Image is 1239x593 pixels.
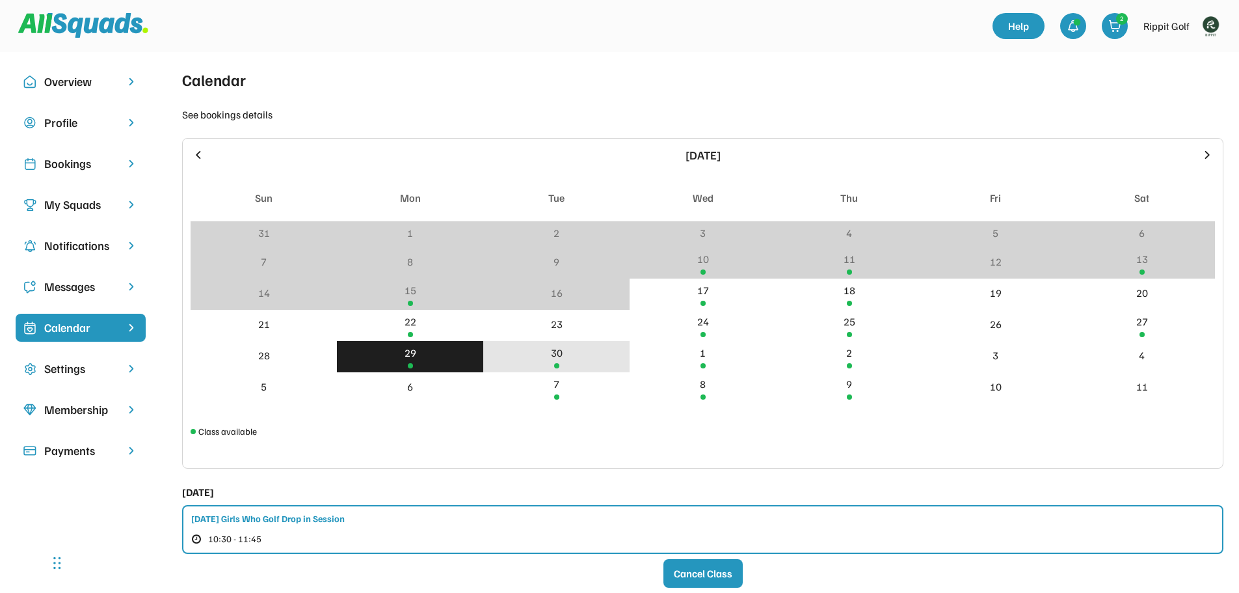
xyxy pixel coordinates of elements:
div: 25 [844,314,855,329]
img: chevron-right.svg [125,363,138,375]
img: chevron-right.svg [125,117,138,129]
div: 11 [1136,379,1148,394]
img: Icon%20%2825%29.svg [23,322,36,335]
div: Sun [255,190,273,206]
img: Icon%20copy%204.svg [23,240,36,253]
div: 31 [258,225,270,241]
div: Overview [44,73,117,90]
div: 3 [700,225,706,241]
img: chevron-right.svg [125,404,138,416]
img: user-circle.svg [23,117,36,130]
div: 9 [553,254,559,269]
div: 27 [1136,314,1148,329]
div: Wed [693,190,713,206]
img: Icon%20copy%203.svg [23,199,36,212]
div: 2 [846,345,852,361]
div: Fri [990,190,1001,206]
div: 10 [697,251,709,267]
div: 4 [846,225,852,241]
img: bell-03%20%281%29.svg [1067,20,1080,33]
img: Icon%20copy%2016.svg [23,363,36,376]
div: Class available [198,424,257,438]
div: Membership [44,401,117,419]
div: 22 [405,314,416,329]
div: 5 [261,379,267,394]
img: shopping-cart-01%20%281%29.svg [1108,20,1121,33]
div: 11 [844,251,855,267]
img: Icon%20copy%202.svg [23,158,36,171]
img: chevron-right.svg [125,199,138,211]
img: chevron-right.svg [125,158,138,170]
div: 26 [990,316,1002,332]
div: My Squads [44,196,117,214]
div: 23 [551,316,563,332]
div: 7 [261,254,267,269]
div: Tue [548,190,565,206]
div: 20 [1136,285,1148,301]
div: 8 [407,254,413,269]
div: [DATE] [213,146,1193,164]
div: 8 [700,376,706,392]
div: 6 [407,379,413,394]
div: 10 [990,379,1002,394]
div: 17 [697,283,709,298]
div: Notifications [44,237,117,255]
div: Thu [840,190,858,206]
img: Squad%20Logo.svg [18,13,148,38]
div: Mon [400,190,421,206]
img: Icon%20copy%2010.svg [23,76,36,89]
div: 7 [553,376,559,392]
img: Icon%20copy%205.svg [23,281,36,294]
div: 2 [553,225,559,241]
div: 12 [990,254,1002,269]
a: Help [993,13,1045,39]
img: chevron-right.svg [125,76,138,88]
img: chevron-right.svg [125,281,138,293]
img: chevron-right.svg [125,240,138,252]
div: 1 [407,225,413,241]
div: Calendar [44,319,117,337]
div: Calendar [182,68,246,91]
div: 1 [700,345,706,361]
div: 3 [993,348,998,363]
div: 24 [697,314,709,329]
div: 29 [405,345,416,361]
div: 4 [1139,348,1145,363]
div: 15 [405,283,416,298]
div: 19 [990,285,1002,301]
div: 30 [551,345,563,361]
div: Messages [44,278,117,296]
div: Profile [44,114,117,131]
div: Sat [1134,190,1149,206]
img: Icon%20copy%208.svg [23,404,36,417]
div: Bookings [44,155,117,172]
div: Rippit Golf [1143,18,1190,34]
div: 14 [258,285,270,301]
div: 18 [844,283,855,298]
div: 13 [1136,251,1148,267]
div: 6 [1139,225,1145,241]
img: chevron-right%20copy%203.svg [125,322,138,334]
div: 16 [551,285,563,301]
div: 21 [258,316,270,332]
div: See bookings details [182,107,273,122]
div: 9 [846,376,852,392]
button: Cancel Class [663,559,743,588]
img: Rippitlogov2_green.png [1197,13,1223,39]
div: Settings [44,360,117,378]
div: 28 [258,348,270,363]
div: 2 [1117,14,1127,23]
div: 5 [993,225,998,241]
